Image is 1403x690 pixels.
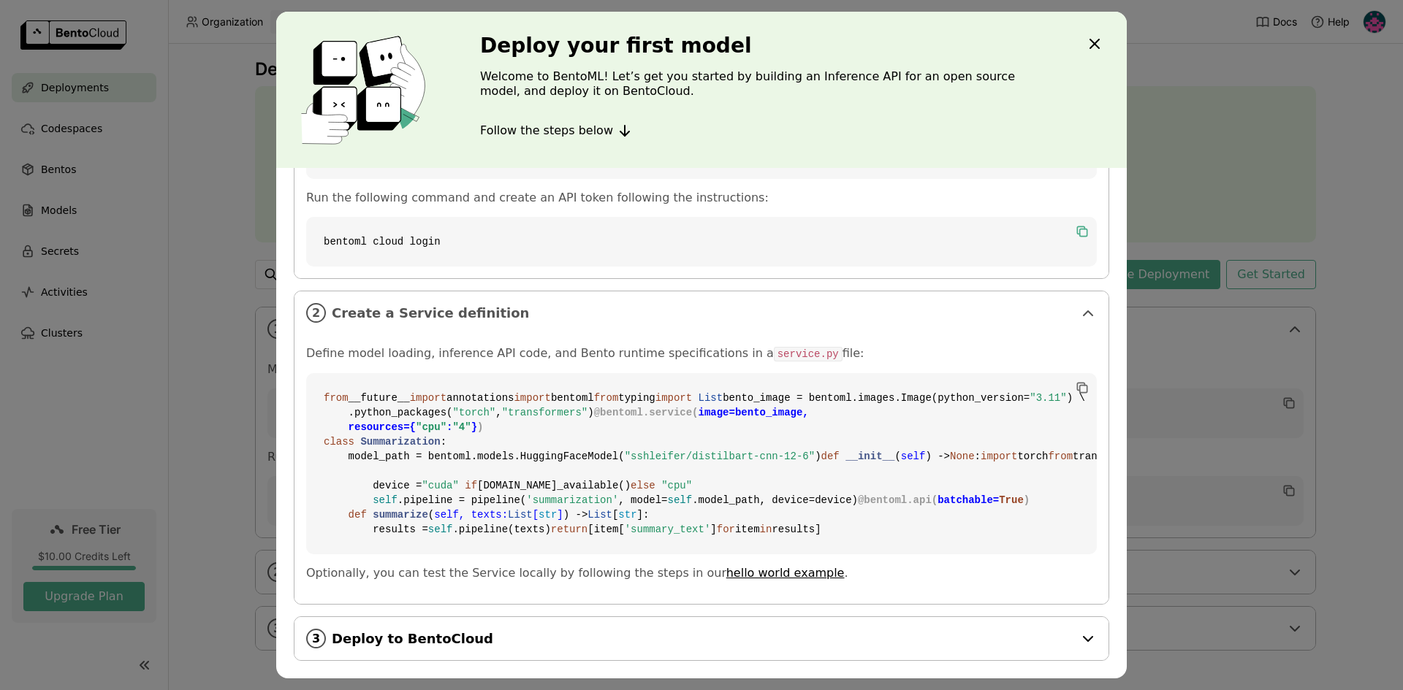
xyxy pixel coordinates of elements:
[631,480,655,491] span: else
[999,494,1024,506] span: True
[594,392,619,404] span: from
[306,566,1097,580] p: Optionally, you can test the Service locally by following the steps in our .
[434,509,563,521] span: self, texts: [ ]
[901,451,926,462] span: self
[294,617,1109,660] div: 3Deploy to BentoCloud
[625,451,815,462] span: "sshleifer/distilbart-cnn-12-6"
[360,436,440,448] span: Summarization
[668,494,693,506] span: self
[306,191,1097,205] p: Run the following command and create an API token following the instructions:
[760,524,772,535] span: in
[416,421,446,433] span: "cpu"
[845,451,894,462] span: __init__
[938,494,1024,506] span: batchable=
[373,509,428,521] span: summarize
[373,494,398,506] span: self
[288,35,445,145] img: cover onboarding
[306,629,326,648] i: 3
[526,494,618,506] span: 'summarization'
[332,631,1073,647] span: Deploy to BentoCloud
[332,305,1073,321] span: Create a Service definition
[480,123,613,138] span: Follow the steps below
[306,346,1097,361] p: Define model loading, inference API code, and Bento runtime specifications in a file:
[661,480,692,491] span: "cpu"
[539,509,557,521] span: str
[294,291,1109,334] div: 2Create a Service definition
[502,407,588,418] span: "transformers"
[618,509,636,521] span: str
[699,392,723,404] span: List
[465,480,477,491] span: if
[655,392,692,404] span: import
[1048,451,1073,462] span: from
[324,392,349,404] span: from
[717,524,735,535] span: for
[306,373,1097,554] code: __future__ annotations bentoml typing bento_image = bentoml.images.Image(python_version= ) \ .pyt...
[726,566,845,580] a: hello world example
[410,392,446,404] span: import
[551,524,588,535] span: return
[306,303,326,323] i: 2
[981,451,1017,462] span: import
[774,347,843,361] code: service.py
[428,524,453,535] span: self
[1030,392,1066,404] span: "3.11"
[276,12,1127,678] div: dialog
[1086,35,1103,55] div: Close
[306,217,1097,267] code: bentoml cloud login
[508,509,533,521] span: List
[950,451,975,462] span: None
[514,392,550,404] span: import
[452,421,471,433] span: "4"
[422,480,458,491] span: "cuda"
[821,451,840,462] span: def
[858,494,1030,506] span: @bentoml.api( )
[452,407,495,418] span: "torch"
[480,69,1057,99] p: Welcome to BentoML! Let’s get you started by building an Inference API for an open source model, ...
[480,34,1057,58] h3: Deploy your first model
[349,509,367,521] span: def
[588,509,612,521] span: List
[324,436,354,448] span: class
[625,524,711,535] span: 'summary_text'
